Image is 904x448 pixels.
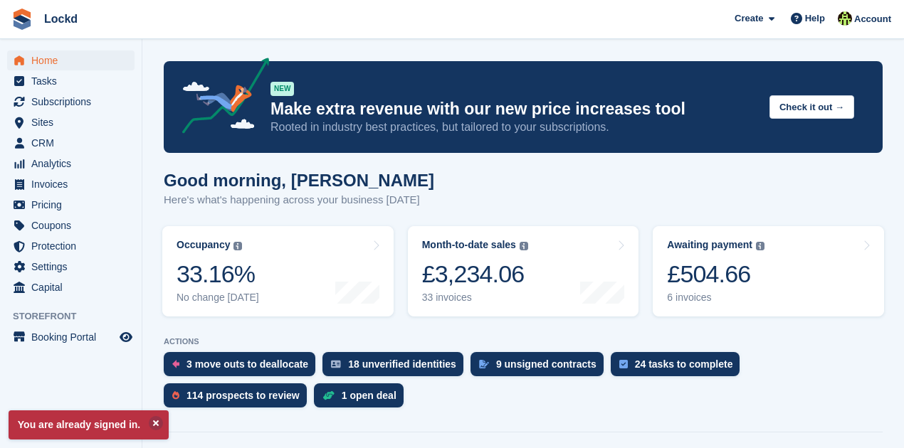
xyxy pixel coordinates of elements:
span: Analytics [31,154,117,174]
div: £3,234.06 [422,260,528,289]
p: ACTIONS [164,337,883,346]
a: menu [7,133,135,153]
a: 24 tasks to complete [611,352,747,383]
div: No change [DATE] [177,292,259,304]
span: Create [735,11,763,26]
a: menu [7,195,135,215]
a: Lockd [38,7,83,31]
img: deal-1b604bf984904fb50ccaf53a9ad4b4a5d6e5aea283cecdc64d6e3604feb123c2.svg [322,390,335,400]
span: Sites [31,112,117,132]
span: Subscriptions [31,92,117,112]
span: Invoices [31,174,117,194]
img: icon-info-grey-7440780725fd019a000dd9b08b2336e03edf1995a4989e88bcd33f0948082b44.svg [233,242,242,250]
div: 1 open deal [342,390,396,401]
img: icon-info-grey-7440780725fd019a000dd9b08b2336e03edf1995a4989e88bcd33f0948082b44.svg [756,242,764,250]
div: £504.66 [667,260,764,289]
img: verify_identity-adf6edd0f0f0b5bbfe63781bf79b02c33cf7c696d77639b501bdc392416b5a36.svg [331,360,341,368]
div: 33.16% [177,260,259,289]
p: Rooted in industry best practices, but tailored to your subscriptions. [270,119,758,135]
div: Awaiting payment [667,239,752,251]
a: menu [7,257,135,277]
span: Pricing [31,195,117,215]
span: Home [31,50,117,70]
p: You are already signed in. [9,410,169,439]
div: 24 tasks to complete [635,358,733,370]
span: Booking Portal [31,327,117,347]
span: Tasks [31,71,117,91]
a: 18 unverified identities [322,352,471,383]
img: Jamie Budding [838,11,852,26]
a: Month-to-date sales £3,234.06 33 invoices [408,226,639,316]
div: 9 unsigned contracts [496,358,596,370]
span: Coupons [31,215,117,235]
a: Preview store [117,329,135,346]
div: 114 prospects to review [186,390,300,401]
span: Protection [31,236,117,256]
a: menu [7,215,135,235]
a: menu [7,50,135,70]
img: task-75834270c22a3079a89374b754ae025e5fb1db73e45f91037f5363f120a921f8.svg [619,360,628,368]
img: price-adjustments-announcement-icon-8257ccfd72463d97f412b2fc003d46551f7dbcb40ab6d574587a9cd5c0d94... [170,58,270,139]
h1: Good morning, [PERSON_NAME] [164,171,434,190]
div: Month-to-date sales [422,239,516,251]
a: 9 unsigned contracts [471,352,611,383]
button: Check it out → [769,95,854,119]
a: 3 move outs to deallocate [164,352,322,383]
img: contract_signature_icon-13c848040528278c33f63329250d36e43548de30e8caae1d1a13099fd9432cc5.svg [479,360,489,368]
a: menu [7,236,135,256]
a: menu [7,277,135,297]
div: 33 invoices [422,292,528,304]
img: prospect-51fa495bee0391a8d652442698ab0144808aea92771e9ea1ae160a38d050c398.svg [172,391,179,400]
span: Settings [31,257,117,277]
a: menu [7,154,135,174]
span: Storefront [13,309,142,324]
div: 18 unverified identities [348,358,456,370]
a: menu [7,327,135,347]
a: 1 open deal [314,383,411,415]
a: menu [7,71,135,91]
p: Make extra revenue with our new price increases tool [270,99,758,119]
a: menu [7,92,135,112]
span: Capital [31,277,117,297]
div: Occupancy [177,239,230,251]
span: Help [805,11,825,26]
div: 3 move outs to deallocate [186,358,308,370]
p: Here's what's happening across your business [DATE] [164,192,434,208]
img: icon-info-grey-7440780725fd019a000dd9b08b2336e03edf1995a4989e88bcd33f0948082b44.svg [520,242,528,250]
a: Occupancy 33.16% No change [DATE] [162,226,394,316]
div: 6 invoices [667,292,764,304]
img: move_outs_to_deallocate_icon-f764333ba52eb49d3ac5e1228854f67142a1ed5810a6f6cc68b1a99e826820c5.svg [172,360,179,368]
span: CRM [31,133,117,153]
a: menu [7,112,135,132]
div: NEW [270,82,294,96]
a: Awaiting payment £504.66 6 invoices [653,226,884,316]
img: stora-icon-8386f47178a22dfd0bd8f6a31ec36ba5ce8667c1dd55bd0f319d3a0aa187defe.svg [11,9,33,30]
a: menu [7,174,135,194]
a: 114 prospects to review [164,383,314,415]
span: Account [854,12,891,26]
